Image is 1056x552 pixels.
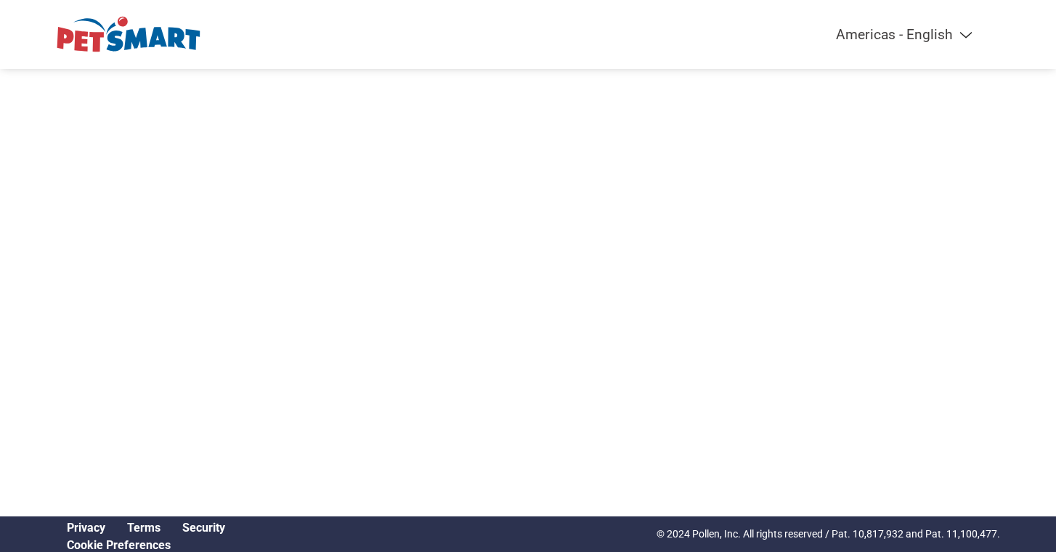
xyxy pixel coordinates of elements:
[56,15,201,54] img: PetSmart
[657,527,1000,542] p: © 2024 Pollen, Inc. All rights reserved / Pat. 10,817,932 and Pat. 11,100,477.
[182,521,225,535] a: Security
[56,538,236,552] div: Open Cookie Preferences Modal
[67,538,171,552] a: Cookie Preferences, opens a dedicated popup modal window
[127,521,161,535] a: Terms
[67,521,105,535] a: Privacy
